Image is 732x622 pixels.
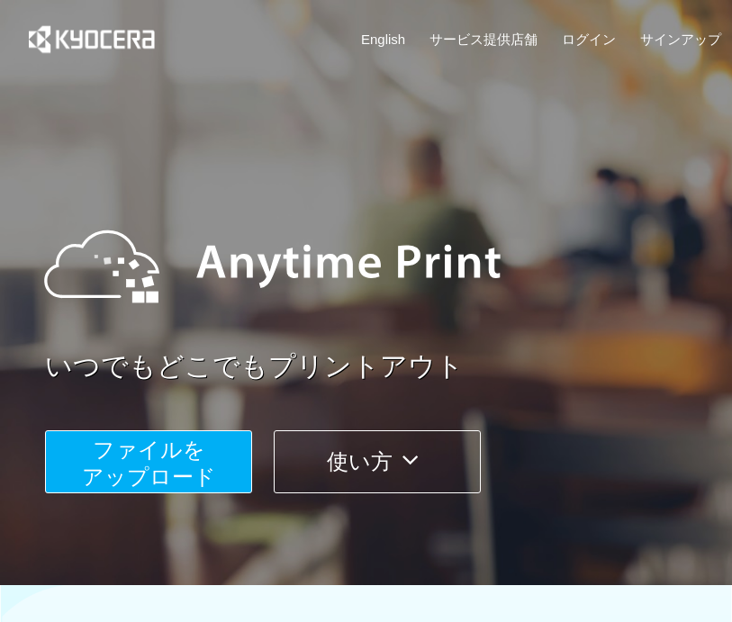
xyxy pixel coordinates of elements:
[82,437,216,489] span: ファイルを ​​アップロード
[45,430,252,493] button: ファイルを​​アップロード
[640,30,721,49] a: サインアップ
[429,30,538,49] a: サービス提供店舗
[274,430,481,493] button: 使い方
[562,30,616,49] a: ログイン
[361,30,405,49] a: English
[45,347,732,386] a: いつでもどこでもプリントアウト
